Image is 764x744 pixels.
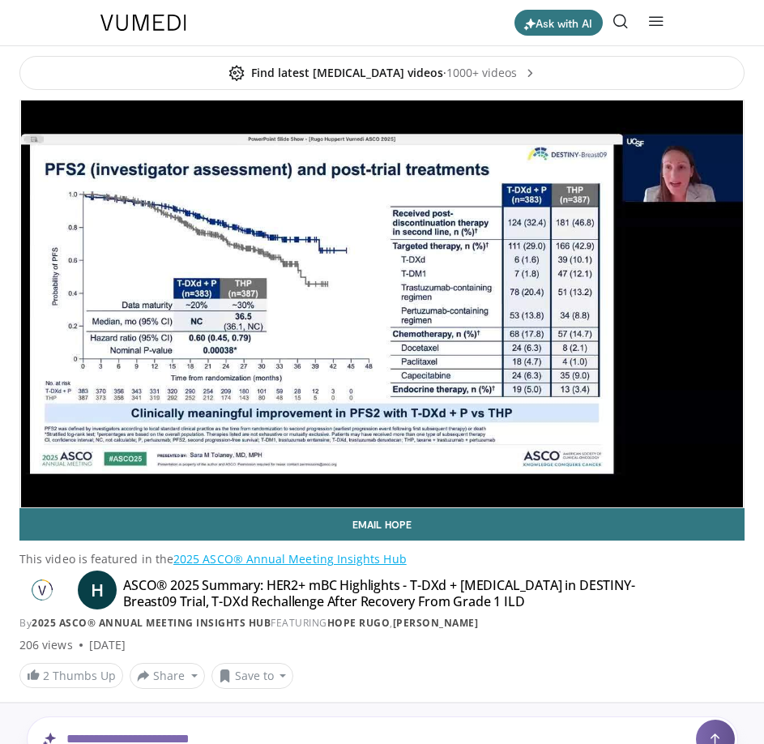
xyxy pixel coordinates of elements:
[19,637,73,653] span: 206 views
[211,663,294,689] button: Save to
[20,100,744,507] video-js: Video Player
[43,668,49,683] span: 2
[130,663,205,689] button: Share
[78,571,117,609] a: H
[19,663,123,688] a: 2 Thumbs Up
[393,616,479,630] a: [PERSON_NAME]
[228,65,443,81] span: Find latest [MEDICAL_DATA] videos
[19,56,745,90] a: Find latest [MEDICAL_DATA] videos·1000+ videos
[32,616,271,630] a: 2025 ASCO® Annual Meeting Insights Hub
[100,15,186,31] img: VuMedi Logo
[123,577,638,609] h4: ASCO® 2025 Summary: HER2+ mBC Highlights - T-DXd + [MEDICAL_DATA] in DESTINY-Breast09 Trial, T-DX...
[327,616,391,630] a: Hope Rugo
[19,551,745,567] p: This video is featured in the
[19,616,745,631] div: By FEATURING ,
[173,551,407,567] a: 2025 ASCO® Annual Meeting Insights Hub
[446,65,536,81] span: 1000+ videos
[19,508,745,541] a: Email Hope
[19,577,65,603] img: 2025 ASCO® Annual Meeting Insights Hub
[514,10,603,36] button: Ask with AI
[89,637,126,653] div: [DATE]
